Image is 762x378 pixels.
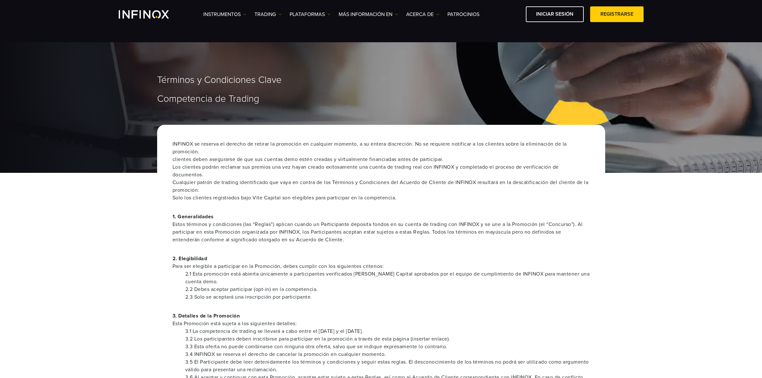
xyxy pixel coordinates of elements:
li: 3.3 Esta oferta no puede combinarse con ninguna otra oferta, salvo que se indique expresamente lo... [185,343,590,350]
a: Instrumentos [203,11,246,18]
li: 2.3 Solo se aceptará una inscripción por participante. [185,293,590,301]
li: clientes deben asegurarse de que sus cuentas demo estén creadas y virtualmente financiadas antes ... [172,156,590,163]
a: Iniciar sesión [526,6,584,22]
li: 3.2 Los participantes deben inscribirse para participar en la promoción a través de esta página (... [185,335,590,343]
a: ACERCA DE [406,11,439,18]
a: Patrocinios [447,11,479,18]
a: INFINOX Logo [119,10,184,19]
a: Más información en [339,11,398,18]
li: Solo los clientes registrados bajo Vite Capital son elegibles para participar en la competencia. [172,194,590,202]
p: 2. Elegibilidad [172,255,590,270]
span: Estos términos y condiciones (las “Reglas”) aplican cuando un Participante deposita fondos en su ... [172,221,590,244]
h1: Competencia de Trading [157,94,605,104]
a: TRADING [254,11,282,18]
li: INFINOX se reserva el derecho de retirar la promoción en cualquier momento, a su entera discreció... [172,140,590,156]
span: Para ser elegible a participar en la Promoción, debes cumplir con los siguientes criterios: [172,262,590,270]
span: Esta Promoción está sujeta a los siguientes detalles: [172,320,590,327]
li: Los clientes podrán reclamar sus premios una vez hayan creado exitosamente una cuenta de trading ... [172,163,590,179]
span: Términos y Condiciones Clave [157,74,282,86]
li: 3.4 INFINOX se reserva el derecho de cancelar la promoción en cualquier momento. [185,350,590,358]
a: Registrarse [590,6,644,22]
p: 3. Detalles de la Promoción [172,312,590,327]
li: Cualquier patrón de trading identificado que vaya en contra de los Términos y Condiciones del Acu... [172,179,590,194]
a: PLATAFORMAS [290,11,331,18]
li: 3.5 El Participante debe leer detenidamente los términos y condiciones y seguir estas reglas. El ... [185,358,590,374]
li: 2.2 Debes aceptar participar (opt-in) en la competencia. [185,286,590,293]
p: 1. Generalidades [172,213,590,244]
li: 3.1 La competencia de trading se llevará a cabo entre el [DATE] y el [DATE]. [185,327,590,335]
li: 2.1 Esta promoción está abierta únicamente a participantes verificados [PERSON_NAME] Capital apro... [185,270,590,286]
